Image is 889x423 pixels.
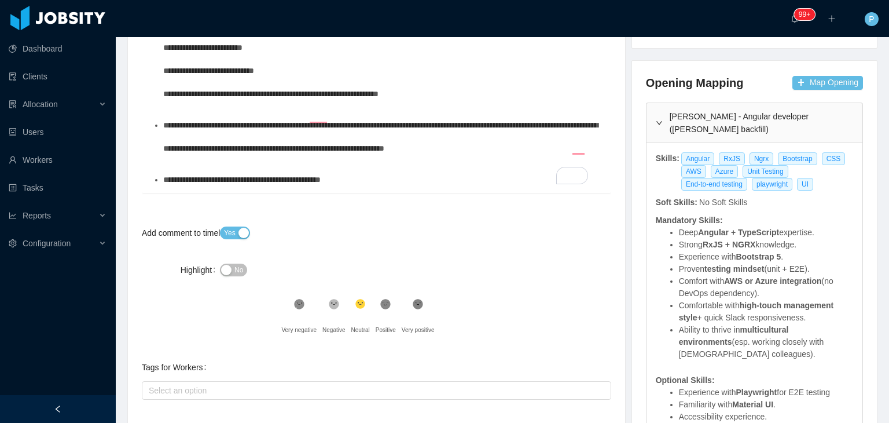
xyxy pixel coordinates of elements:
strong: multicultural environments [679,325,789,347]
li: Accessibility experience. [679,411,853,423]
span: UI [797,178,813,191]
li: Proven (unit + E2E). [679,263,853,275]
strong: Soft Skills: [656,198,697,207]
li: Ability to thrive in (esp. working closely with [DEMOGRAPHIC_DATA] colleagues). [679,324,853,360]
strong: Optional Skills: [656,375,715,385]
i: icon: solution [9,100,17,108]
li: Familiarity with . [679,399,853,411]
i: icon: bell [791,14,799,23]
i: icon: line-chart [9,211,17,220]
a: icon: robotUsers [9,121,106,144]
span: Unit Testing [743,165,788,178]
strong: high-touch management style [679,301,834,322]
span: No [234,264,243,276]
span: CSS [822,152,846,165]
label: Tags for Workers [142,363,211,372]
span: Configuration [23,239,71,248]
span: Reports [23,211,51,220]
strong: Bootstrap 5 [736,252,781,261]
label: Add comment to timeline? [142,228,244,238]
span: P [869,12,874,26]
a: icon: profileTasks [9,176,106,199]
a: icon: pie-chartDashboard [9,37,106,60]
li: Deep expertise. [679,227,853,239]
i: icon: plus [828,14,836,23]
li: Experience with . [679,251,853,263]
strong: Playwright [736,388,777,397]
span: Yes [224,227,236,239]
strong: Mandatory Skills: [656,216,723,225]
span: Ngrx [750,152,773,165]
strong: Skills: [656,154,679,163]
h4: Opening Mapping [646,75,744,91]
i: icon: right [656,119,663,126]
div: Neutral [351,319,370,342]
button: icon: plusMap Opening [792,76,863,90]
span: playwright [752,178,792,191]
li: Strong knowledge. [679,239,853,251]
li: Comfortable with + quick Slack responsiveness. [679,300,853,324]
div: Positive [376,319,396,342]
li: Experience with for E2E testing [679,386,853,399]
span: RxJS [719,152,745,165]
strong: testing mindset [704,264,764,274]
input: Tags for Workers [145,384,152,398]
i: icon: setting [9,239,17,247]
span: Angular [681,152,714,165]
strong: Angular + TypeScript [698,228,779,237]
span: Bootstrap [778,152,817,165]
a: icon: auditClients [9,65,106,88]
div: Select an option [149,385,599,396]
div: icon: right[PERSON_NAME] - Angular developer ([PERSON_NAME] backfill) [646,103,862,143]
div: Negative [322,319,345,342]
span: Azure [711,165,738,178]
div: Very negative [281,319,317,342]
strong: Material UI [732,400,773,409]
span: AWS [681,165,706,178]
strong: RxJS + NGRX [703,240,755,249]
span: Allocation [23,100,58,109]
label: Highlight [181,265,220,275]
a: icon: userWorkers [9,148,106,172]
strong: AWS or Azure integration [724,276,821,286]
sup: 1722 [794,9,815,20]
div: No Soft Skills [699,196,748,209]
li: Comfort with (no DevOps dependency). [679,275,853,300]
span: End-to-end testing [681,178,747,191]
div: Very positive [402,319,435,342]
